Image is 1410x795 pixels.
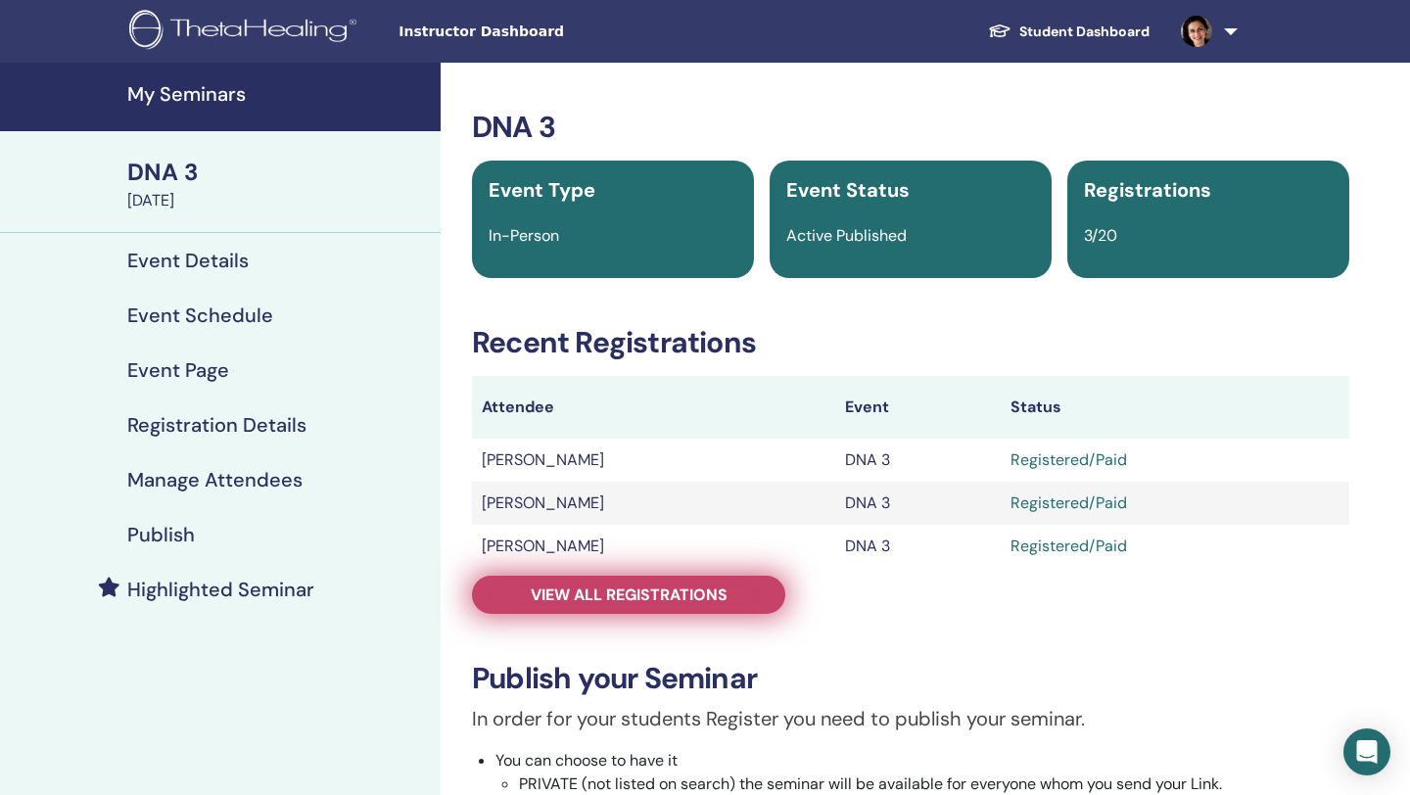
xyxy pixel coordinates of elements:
[472,482,835,525] td: [PERSON_NAME]
[472,439,835,482] td: [PERSON_NAME]
[127,82,429,106] h4: My Seminars
[988,23,1011,39] img: graduation-cap-white.svg
[531,585,728,605] span: View all registrations
[1010,448,1339,472] div: Registered/Paid
[127,249,249,272] h4: Event Details
[472,525,835,568] td: [PERSON_NAME]
[472,576,785,614] a: View all registrations
[835,439,1001,482] td: DNA 3
[399,22,692,42] span: Instructor Dashboard
[786,225,907,246] span: Active Published
[127,189,429,212] div: [DATE]
[116,156,441,212] a: DNA 3[DATE]
[127,468,303,491] h4: Manage Attendees
[127,304,273,327] h4: Event Schedule
[129,10,363,54] img: logo.png
[1084,177,1211,203] span: Registrations
[835,525,1001,568] td: DNA 3
[472,110,1349,145] h3: DNA 3
[489,225,559,246] span: In-Person
[472,704,1349,733] p: In order for your students Register you need to publish your seminar.
[489,177,595,203] span: Event Type
[472,661,1349,696] h3: Publish your Seminar
[1010,535,1339,558] div: Registered/Paid
[127,523,195,546] h4: Publish
[472,376,835,439] th: Attendee
[1343,728,1390,775] div: Open Intercom Messenger
[1084,225,1117,246] span: 3/20
[786,177,910,203] span: Event Status
[127,358,229,382] h4: Event Page
[1181,16,1212,47] img: default.jpg
[1010,491,1339,515] div: Registered/Paid
[972,14,1165,50] a: Student Dashboard
[835,482,1001,525] td: DNA 3
[127,156,429,189] div: DNA 3
[127,578,314,601] h4: Highlighted Seminar
[835,376,1001,439] th: Event
[472,325,1349,360] h3: Recent Registrations
[127,413,306,437] h4: Registration Details
[1001,376,1349,439] th: Status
